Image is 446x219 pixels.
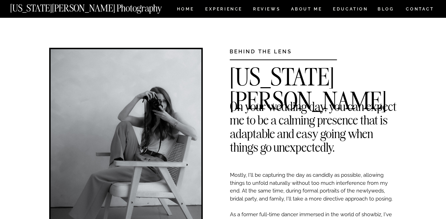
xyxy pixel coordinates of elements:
[176,7,195,13] a: HOME
[10,3,185,9] a: [US_STATE][PERSON_NAME] Photography
[332,7,369,13] a: EDUCATION
[291,7,322,13] a: ABOUT ME
[230,65,397,76] h2: [US_STATE][PERSON_NAME]
[406,5,434,13] a: CONTACT
[205,7,242,13] a: Experience
[230,48,315,53] h3: BEHIND THE LENS
[253,7,279,13] a: REVIEWS
[230,99,397,110] h2: On your wedding day, you can expect me to be a calming presence that is adaptable and easy going ...
[378,7,394,13] a: BLOG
